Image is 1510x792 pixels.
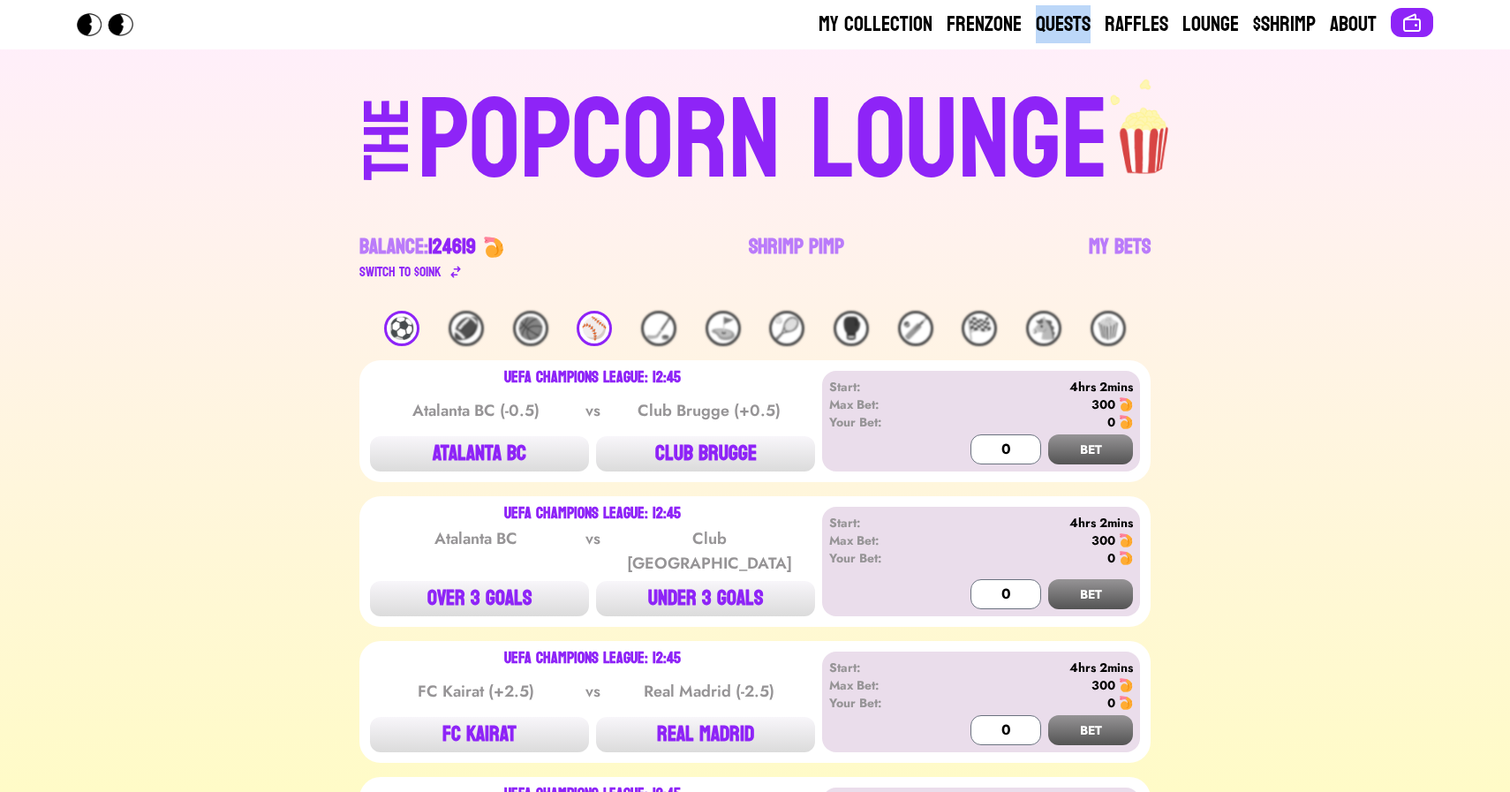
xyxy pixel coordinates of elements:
[577,311,612,346] div: ⚾️
[513,311,548,346] div: 🏀
[829,413,931,431] div: Your Bet:
[620,398,798,423] div: Club Brugge (+0.5)
[1119,415,1133,429] img: 🍤
[1107,694,1115,712] div: 0
[641,311,676,346] div: 🏒
[370,436,589,471] button: ATALANTA BC
[1119,551,1133,565] img: 🍤
[829,549,931,567] div: Your Bet:
[829,396,931,413] div: Max Bet:
[1107,413,1115,431] div: 0
[620,526,798,576] div: Club [GEOGRAPHIC_DATA]
[1026,311,1061,346] div: 🐴
[384,311,419,346] div: ⚽️
[387,398,565,423] div: Atalanta BC (-0.5)
[898,311,933,346] div: 🏏
[931,659,1133,676] div: 4hrs 2mins
[387,526,565,576] div: Atalanta BC
[1048,715,1133,745] button: BET
[769,311,804,346] div: 🎾
[620,679,798,704] div: Real Madrid (-2.5)
[829,659,931,676] div: Start:
[829,532,931,549] div: Max Bet:
[582,679,604,704] div: vs
[1109,78,1182,177] img: popcorn
[359,233,476,261] div: Balance:
[829,514,931,532] div: Start:
[1119,397,1133,411] img: 🍤
[582,526,604,576] div: vs
[706,311,741,346] div: ⛳️
[1119,533,1133,547] img: 🍤
[582,398,604,423] div: vs
[596,436,815,471] button: CLUB BRUGGE
[1119,696,1133,710] img: 🍤
[1091,311,1126,346] div: 🍿
[962,311,997,346] div: 🏁
[1036,11,1091,39] a: Quests
[356,98,419,215] div: THE
[749,233,844,283] a: Shrimp Pimp
[1091,532,1115,549] div: 300
[1401,12,1423,34] img: Connect wallet
[387,679,565,704] div: FC Kairat (+2.5)
[483,237,504,258] img: 🍤
[418,85,1109,198] div: POPCORN LOUNGE
[1091,396,1115,413] div: 300
[834,311,869,346] div: 🥊
[1048,579,1133,609] button: BET
[504,507,681,521] div: UEFA Champions League: 12:45
[504,652,681,666] div: UEFA Champions League: 12:45
[931,378,1133,396] div: 4hrs 2mins
[1105,11,1168,39] a: Raffles
[829,378,931,396] div: Start:
[370,581,589,616] button: OVER 3 GOALS
[1107,549,1115,567] div: 0
[1091,676,1115,694] div: 300
[596,717,815,752] button: REAL MADRID
[1048,434,1133,464] button: BET
[1253,11,1316,39] a: $Shrimp
[829,676,931,694] div: Max Bet:
[77,13,147,36] img: Popcorn
[428,228,476,266] span: 124619
[1119,678,1133,692] img: 🍤
[504,371,681,385] div: UEFA Champions League: 12:45
[829,694,931,712] div: Your Bet:
[449,311,484,346] div: 🏈
[370,717,589,752] button: FC KAIRAT
[596,581,815,616] button: UNDER 3 GOALS
[947,11,1022,39] a: Frenzone
[1182,11,1239,39] a: Lounge
[359,261,442,283] div: Switch to $ OINK
[819,11,932,39] a: My Collection
[211,78,1299,198] a: THEPOPCORN LOUNGEpopcorn
[1330,11,1377,39] a: About
[931,514,1133,532] div: 4hrs 2mins
[1089,233,1151,283] a: My Bets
